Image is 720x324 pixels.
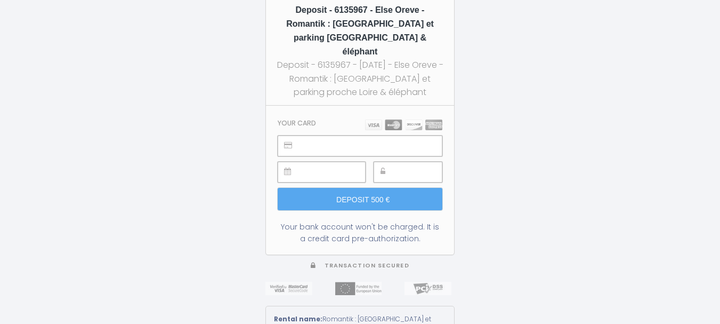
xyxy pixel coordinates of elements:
[365,120,442,130] img: carts.png
[274,314,322,323] strong: Rental name:
[398,162,442,182] iframe: Cadre sécurisé pour la saisie du code de sécurité CVC
[302,162,365,182] iframe: Cadre sécurisé pour la saisie de la date d'expiration
[276,58,444,98] div: Deposit - 6135967 - [DATE] - Else Oreve - Romantik : [GEOGRAPHIC_DATA] et parking proche Loire & ...
[278,119,316,127] h3: Your card
[302,136,442,156] iframe: Cadre sécurisé pour la saisie du numéro de carte
[276,3,444,59] h5: Deposit - 6135967 - Else Oreve - Romantik : [GEOGRAPHIC_DATA] et parking [GEOGRAPHIC_DATA] & élép...
[278,188,442,210] input: Deposit 500 €
[325,262,409,270] span: Transaction secured
[278,221,442,244] div: Your bank account won't be charged. It is a credit card pre-authorization.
